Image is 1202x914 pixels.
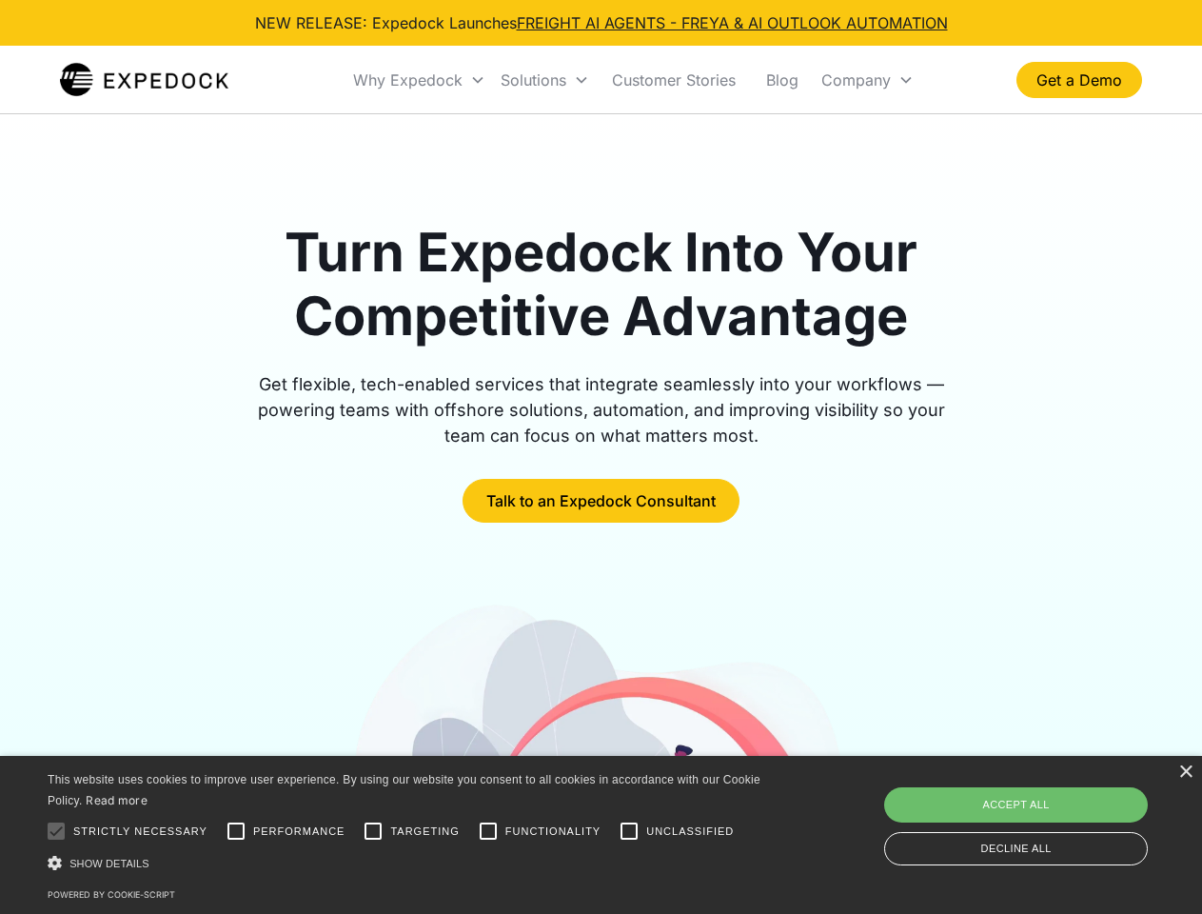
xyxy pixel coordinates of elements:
[253,824,345,840] span: Performance
[814,48,921,112] div: Company
[236,371,967,448] div: Get flexible, tech-enabled services that integrate seamlessly into your workflows — powering team...
[48,773,760,808] span: This website uses cookies to improve user experience. By using our website you consent to all coo...
[236,221,967,348] h1: Turn Expedock Into Your Competitive Advantage
[493,48,597,112] div: Solutions
[73,824,207,840] span: Strictly necessary
[86,793,148,807] a: Read more
[646,824,734,840] span: Unclassified
[69,858,149,869] span: Show details
[885,708,1202,914] iframe: Chat Widget
[48,889,175,900] a: Powered by cookie-script
[353,70,463,89] div: Why Expedock
[48,853,767,873] div: Show details
[751,48,814,112] a: Blog
[1016,62,1142,98] a: Get a Demo
[60,61,228,99] img: Expedock Logo
[597,48,751,112] a: Customer Stories
[517,13,948,32] a: FREIGHT AI AGENTS - FREYA & AI OUTLOOK AUTOMATION
[501,70,566,89] div: Solutions
[821,70,891,89] div: Company
[390,824,459,840] span: Targeting
[505,824,601,840] span: Functionality
[60,61,228,99] a: home
[463,479,739,523] a: Talk to an Expedock Consultant
[255,11,948,34] div: NEW RELEASE: Expedock Launches
[345,48,493,112] div: Why Expedock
